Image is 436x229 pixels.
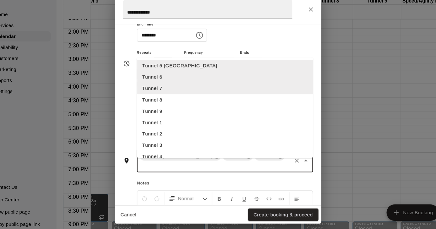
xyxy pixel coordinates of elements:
button: Insert Link [271,190,281,202]
span: Normal [182,193,204,199]
li: Tunnel 6 [144,80,305,90]
button: Formatting Options [170,190,211,202]
span: End Time [144,33,208,41]
span: Ends [238,59,259,68]
button: Undo [146,190,156,202]
button: Justify Align [168,202,179,213]
svg: Timing [132,70,138,76]
li: Tunnel 3 [144,142,305,153]
button: Center Align [146,202,156,213]
span: Frequency [187,59,233,68]
svg: Rooms [132,158,138,165]
li: Tunnel 5 [GEOGRAPHIC_DATA] [144,70,305,80]
button: Format Strikethrough [248,190,259,202]
span: Repeats [144,59,182,68]
li: Tunnel 9 [144,111,305,122]
li: Tunnel 1 [144,122,305,132]
span: Notes [144,177,304,187]
li: Tunnel 2 [144,132,305,142]
li: Tunnel 4 [144,153,305,163]
button: Cancel [126,205,147,217]
button: Format Underline [237,190,247,202]
button: Right Align [157,202,168,213]
button: Create booking & proceed [245,205,310,217]
button: Close [294,157,303,166]
button: Format Italics [225,190,236,202]
button: Redo [157,190,168,202]
button: Close [297,18,309,29]
button: Choose time, selected time is 9:00 PM [195,41,207,53]
li: Tunnel 8 [144,101,305,111]
li: Tunnel 7 [144,90,305,101]
button: Format Bold [214,190,225,202]
button: Clear [286,157,294,166]
button: Left Align [285,190,295,202]
button: Insert Code [259,190,270,202]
